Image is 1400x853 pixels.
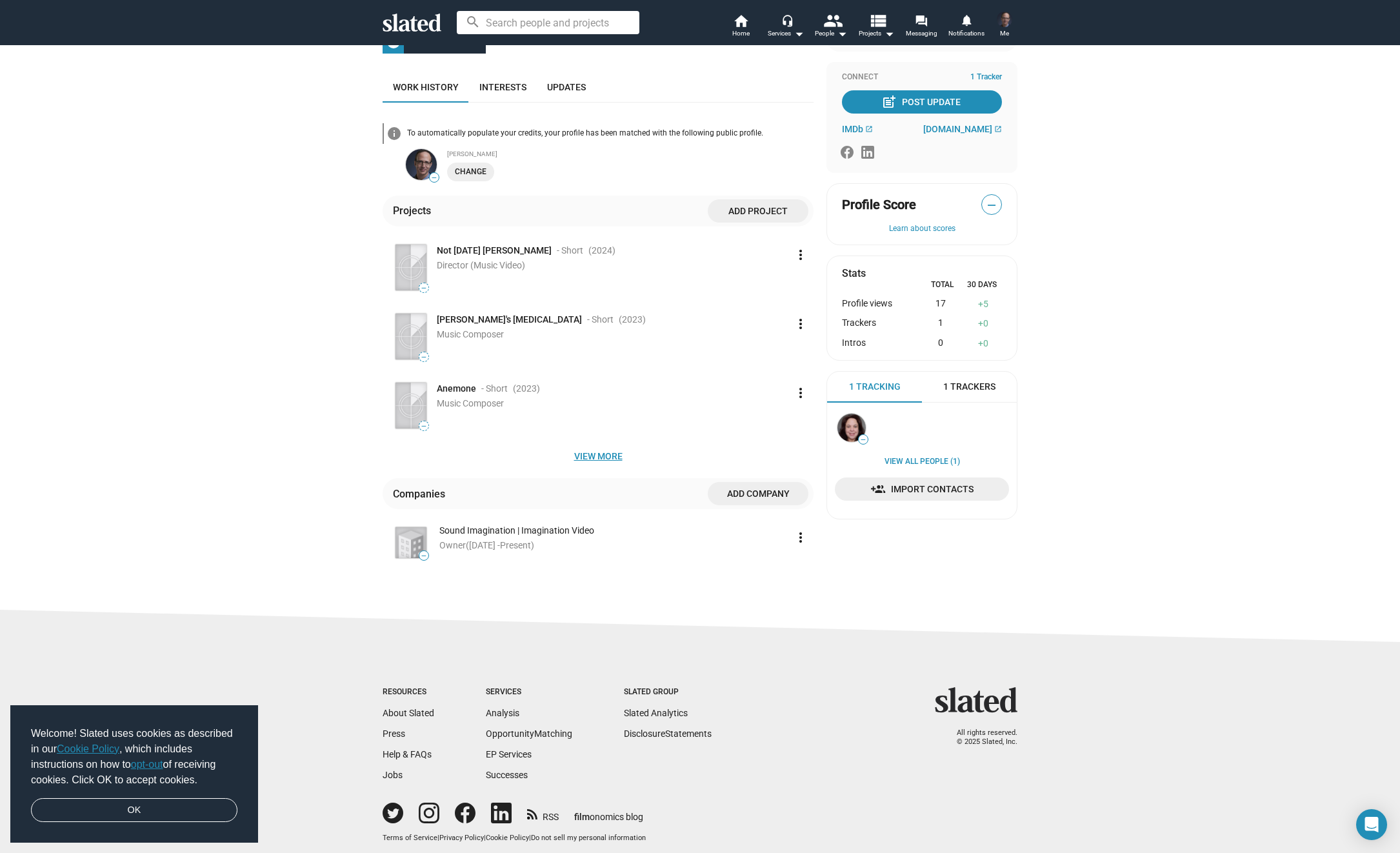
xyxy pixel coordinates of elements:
a: Messaging [899,13,944,41]
span: — [419,423,428,430]
span: Projects [859,26,894,41]
a: RSS [527,803,559,823]
span: Director (Music Video) [437,260,525,270]
span: Add project [718,199,798,223]
mat-icon: arrow_drop_down [881,26,897,41]
span: Not [DATE] [PERSON_NAME] [437,245,552,257]
img: Elisa Tornow [837,414,866,442]
span: Add Company [718,482,798,505]
span: | [437,834,439,842]
span: Profile Score [842,196,916,214]
div: 17 [915,298,965,310]
span: - Short [481,383,508,395]
a: EP Services [486,749,532,759]
a: Notifications [944,13,989,41]
div: [PERSON_NAME] [447,150,814,157]
a: IMDb [842,124,873,134]
a: [DOMAIN_NAME] [923,124,1002,134]
mat-icon: open_in_new [865,125,873,133]
span: Change [455,165,486,179]
span: — [419,285,428,292]
span: Work history [393,82,459,92]
span: 1 Trackers [943,381,995,393]
span: — [419,552,428,559]
span: + [978,299,983,309]
mat-icon: arrow_drop_down [791,26,806,41]
mat-icon: more_vert [793,530,808,545]
a: Press [383,728,405,739]
a: Slated Analytics [624,708,688,718]
div: 0 [965,317,1002,330]
div: 1 [915,317,965,330]
div: 30 Days [962,280,1002,290]
span: Me [1000,26,1009,41]
img: undefined [406,149,437,180]
mat-icon: more_vert [793,247,808,263]
span: [PERSON_NAME]'s [MEDICAL_DATA] [437,314,582,326]
button: Change [447,163,494,181]
span: Messaging [906,26,937,41]
span: + [978,338,983,348]
span: Updates [547,82,586,92]
a: Jobs [383,770,403,780]
span: Music Composer [437,398,504,408]
mat-card-title: Stats [842,266,866,280]
input: Search people and projects [457,11,639,34]
span: 1 Tracking [849,381,901,393]
span: (2023 ) [513,383,540,395]
img: Edward Kessel [997,12,1012,27]
span: Anemone [437,383,476,395]
mat-icon: arrow_drop_down [834,26,850,41]
button: Post Update [842,90,1002,114]
div: Companies [393,487,450,501]
mat-icon: people [823,11,842,30]
span: | [484,834,486,842]
mat-icon: post_add [881,94,897,110]
span: film [574,812,590,822]
div: Connect [842,72,1002,83]
span: Music Composer [437,329,504,339]
div: Services [486,687,572,697]
a: filmonomics blog [574,801,643,823]
img: Poster: Anemone [395,383,426,428]
span: Interests [479,82,526,92]
span: [DOMAIN_NAME] [923,124,992,134]
div: Resources [383,687,434,697]
span: — [982,197,1001,214]
button: View more [383,445,814,468]
mat-icon: open_in_new [994,125,1002,133]
button: People [808,13,854,41]
div: Sound Imagination | Imagination Video [439,525,788,537]
div: Total [922,280,962,290]
span: Notifications [948,26,985,41]
div: Projects [393,204,436,217]
mat-icon: home [733,13,748,28]
a: Privacy Policy [439,834,484,842]
div: Profile views [842,298,915,310]
span: Import Contacts [845,477,999,501]
button: Add project [708,199,808,223]
mat-icon: notifications [960,14,972,26]
a: Analysis [486,708,519,718]
div: Open Intercom Messenger [1356,809,1387,840]
img: Poster: Cici's Sonata [395,314,426,359]
mat-icon: headset_mic [781,14,793,26]
span: Owner [439,540,466,550]
span: | [529,834,531,842]
div: Services [768,26,804,41]
mat-icon: view_list [868,11,887,30]
mat-icon: more_vert [793,385,808,401]
mat-icon: more_vert [793,316,808,332]
span: (2023 ) [619,314,646,326]
button: Edward KesselMe [989,9,1020,43]
mat-icon: forum [915,14,927,26]
div: 5 [965,298,1002,310]
span: + [978,318,983,328]
a: Home [718,13,763,41]
span: Present [500,540,531,550]
a: DisclosureStatements [624,728,712,739]
span: IMDb [842,124,863,134]
span: - Short [557,245,583,257]
button: Learn about scores [842,224,1002,234]
a: Cookie Policy [57,743,119,754]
